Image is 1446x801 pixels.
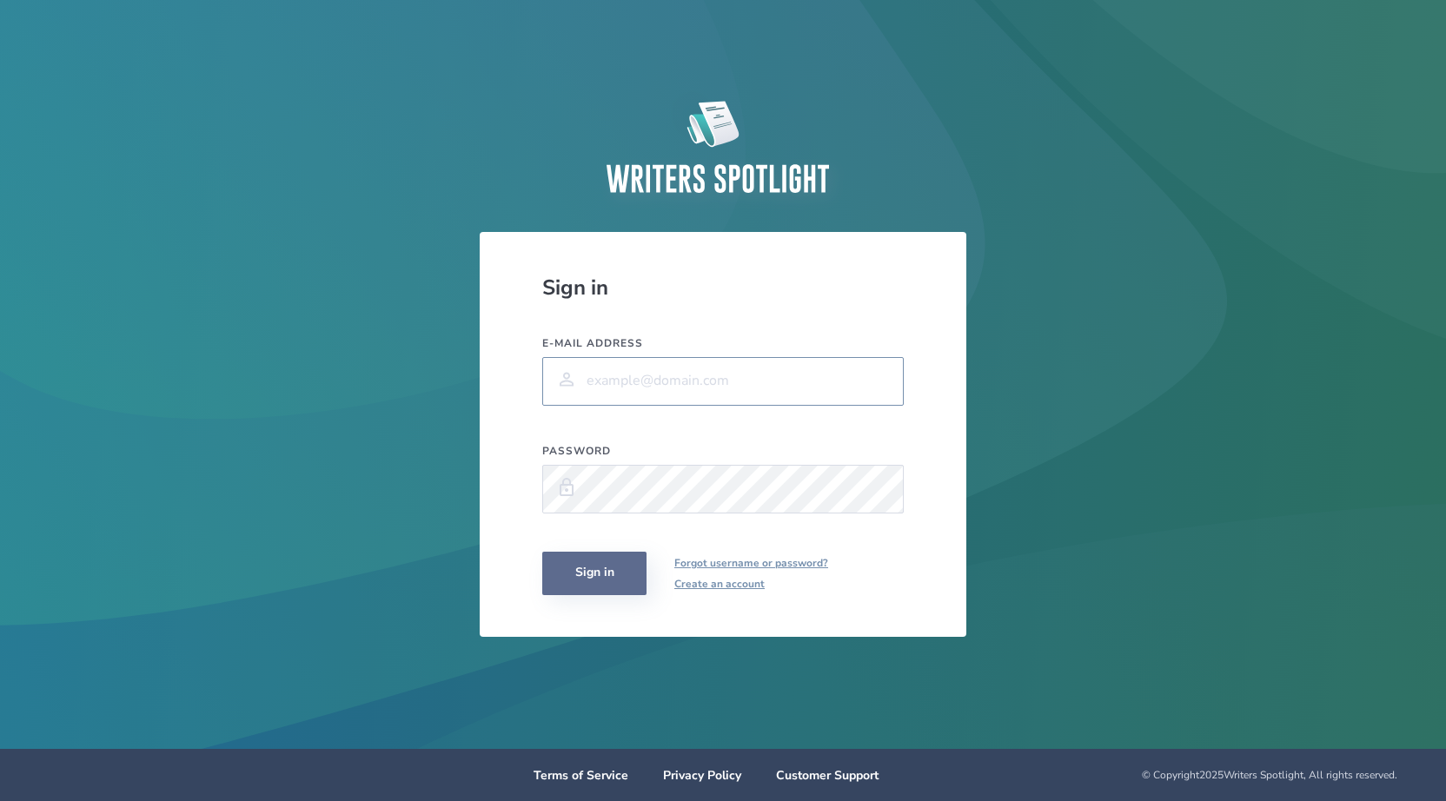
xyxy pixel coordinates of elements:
div: Sign in [542,274,904,301]
a: Privacy Policy [663,767,741,784]
button: Sign in [542,552,647,595]
label: E-mail address [542,336,904,350]
a: Terms of Service [534,767,628,784]
a: Customer Support [776,767,879,784]
label: Password [542,444,904,458]
div: © Copyright 2025 Writers Spotlight, All rights reserved. [936,768,1397,782]
a: Create an account [674,573,828,594]
a: Forgot username or password? [674,553,828,573]
input: example@domain.com [542,357,904,406]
